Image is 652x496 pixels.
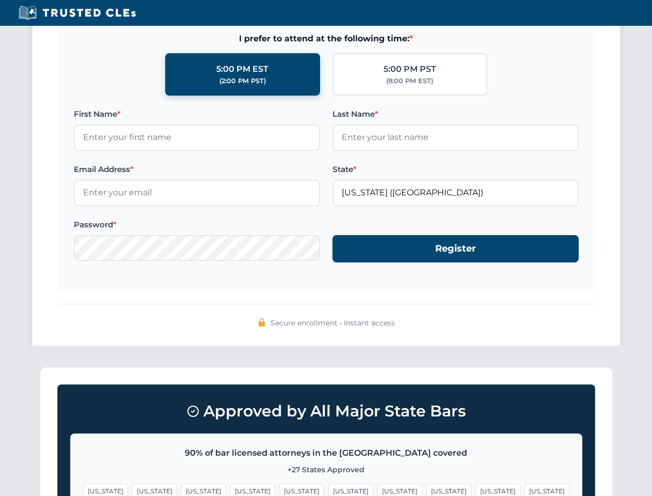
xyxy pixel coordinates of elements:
[271,317,395,329] span: Secure enrollment • Instant access
[74,108,320,120] label: First Name
[70,397,582,425] h3: Approved by All Major State Bars
[219,76,266,86] div: (2:00 PM PST)
[332,108,579,120] label: Last Name
[74,180,320,206] input: Enter your email
[74,125,320,150] input: Enter your first name
[332,163,579,176] label: State
[386,76,433,86] div: (8:00 PM EST)
[74,163,320,176] label: Email Address
[83,464,569,475] p: +27 States Approved
[258,318,266,327] img: 🔒
[332,125,579,150] input: Enter your last name
[332,235,579,262] button: Register
[332,180,579,206] input: Florida (FL)
[74,219,320,231] label: Password
[15,5,139,21] img: Trusted CLEs
[216,63,268,76] div: 5:00 PM EST
[384,63,436,76] div: 5:00 PM PST
[83,446,569,460] p: 90% of bar licensed attorneys in the [GEOGRAPHIC_DATA] covered
[74,32,579,45] span: I prefer to attend at the following time:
